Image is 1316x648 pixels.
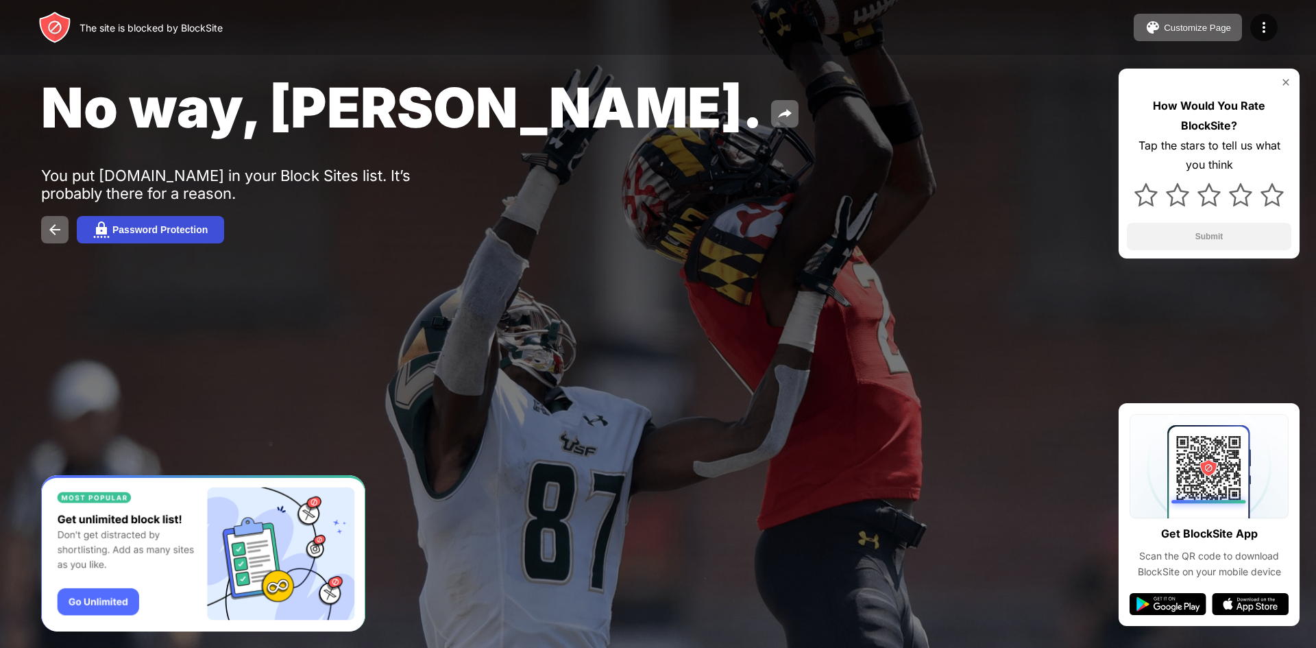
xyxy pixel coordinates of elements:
[1134,183,1158,206] img: star.svg
[1164,23,1231,33] div: Customize Page
[1280,77,1291,88] img: rate-us-close.svg
[41,475,365,632] iframe: Banner
[1127,96,1291,136] div: How Would You Rate BlockSite?
[1197,183,1221,206] img: star.svg
[1127,223,1291,250] button: Submit
[1127,136,1291,176] div: Tap the stars to tell us what you think
[1130,549,1289,579] div: Scan the QR code to download BlockSite on your mobile device
[41,74,763,141] span: No way, [PERSON_NAME].
[112,224,208,235] div: Password Protection
[1229,183,1252,206] img: star.svg
[47,221,63,238] img: back.svg
[41,167,465,202] div: You put [DOMAIN_NAME] in your Block Sites list. It’s probably there for a reason.
[1260,183,1284,206] img: star.svg
[1134,14,1242,41] button: Customize Page
[1161,524,1258,544] div: Get BlockSite App
[77,216,224,243] button: Password Protection
[80,22,223,34] div: The site is blocked by BlockSite
[1166,183,1189,206] img: star.svg
[38,11,71,44] img: header-logo.svg
[93,221,110,238] img: password.svg
[777,106,793,122] img: share.svg
[1130,414,1289,518] img: qrcode.svg
[1145,19,1161,36] img: pallet.svg
[1256,19,1272,36] img: menu-icon.svg
[1212,593,1289,615] img: app-store.svg
[1130,593,1206,615] img: google-play.svg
